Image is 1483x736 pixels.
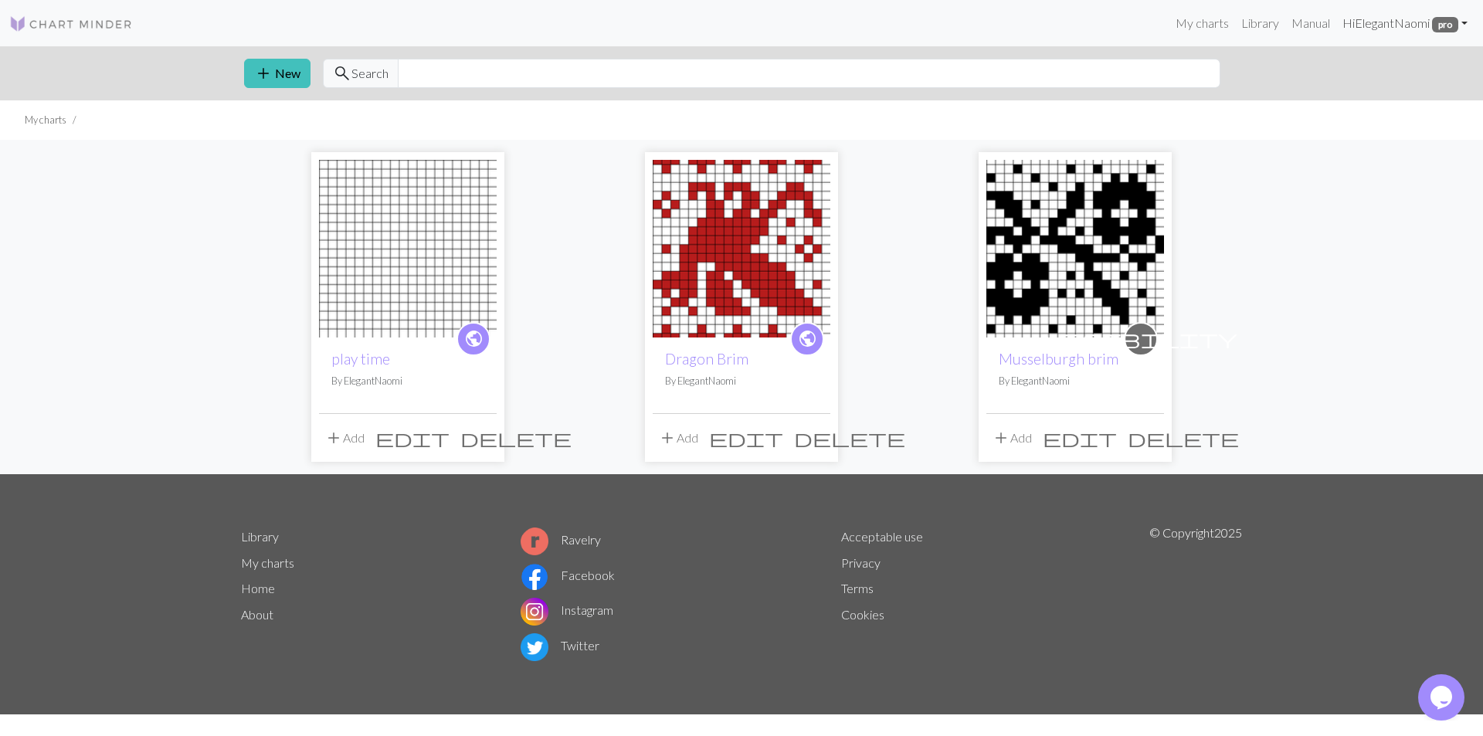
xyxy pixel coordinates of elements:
i: Edit [375,429,450,447]
a: Instagram [521,602,613,617]
span: edit [709,427,783,449]
img: Rambling Roses [986,160,1164,337]
a: public [456,322,490,356]
i: Edit [709,429,783,447]
a: Facebook [521,568,615,582]
img: Logo [9,15,133,33]
a: Rambling Roses [986,239,1164,254]
img: Dragon Brim [653,160,830,337]
a: My charts [1169,8,1235,39]
span: search [333,63,351,84]
a: Home [241,581,275,595]
a: Privacy [841,555,881,570]
button: Add [319,423,370,453]
a: Manual [1285,8,1336,39]
button: Add [653,423,704,453]
a: Twitter [521,638,599,653]
iframe: chat widget [1418,674,1468,721]
img: Instagram logo [521,598,548,626]
span: pro [1432,17,1458,32]
a: play time [319,239,497,254]
a: play time [331,350,390,368]
button: Add [986,423,1037,453]
li: My charts [25,113,66,127]
a: Dragon Brim [653,239,830,254]
span: visibility [1044,327,1237,351]
a: Terms [841,581,874,595]
p: By ElegantNaomi [331,374,484,388]
p: By ElegantNaomi [999,374,1152,388]
span: edit [1043,427,1117,449]
span: delete [1128,427,1239,449]
button: Delete [455,423,577,453]
a: HiElegantNaomi pro [1336,8,1474,39]
a: Acceptable use [841,529,923,544]
img: Ravelry logo [521,527,548,555]
i: public [798,324,817,354]
span: public [464,327,484,351]
span: edit [375,427,450,449]
a: Cookies [841,607,884,622]
span: Search [351,64,389,83]
button: New [244,59,311,88]
span: delete [460,427,572,449]
button: Edit [1037,423,1122,453]
a: Library [241,529,279,544]
button: Edit [370,423,455,453]
a: Dragon Brim [665,350,748,368]
p: By ElegantNaomi [665,374,818,388]
a: public [790,322,824,356]
a: My charts [241,555,294,570]
i: Edit [1043,429,1117,447]
span: add [324,427,343,449]
span: delete [794,427,905,449]
button: Edit [704,423,789,453]
a: About [241,607,273,622]
img: Twitter logo [521,633,548,661]
p: © Copyright 2025 [1149,524,1242,664]
button: Delete [1122,423,1244,453]
i: public [464,324,484,354]
span: add [658,427,677,449]
span: add [254,63,273,84]
a: Musselburgh brim [999,350,1118,368]
i: private [1044,324,1237,354]
span: public [798,327,817,351]
a: Ravelry [521,532,601,547]
img: play time [319,160,497,337]
img: Facebook logo [521,563,548,591]
a: Library [1235,8,1285,39]
span: add [992,427,1010,449]
button: Delete [789,423,911,453]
